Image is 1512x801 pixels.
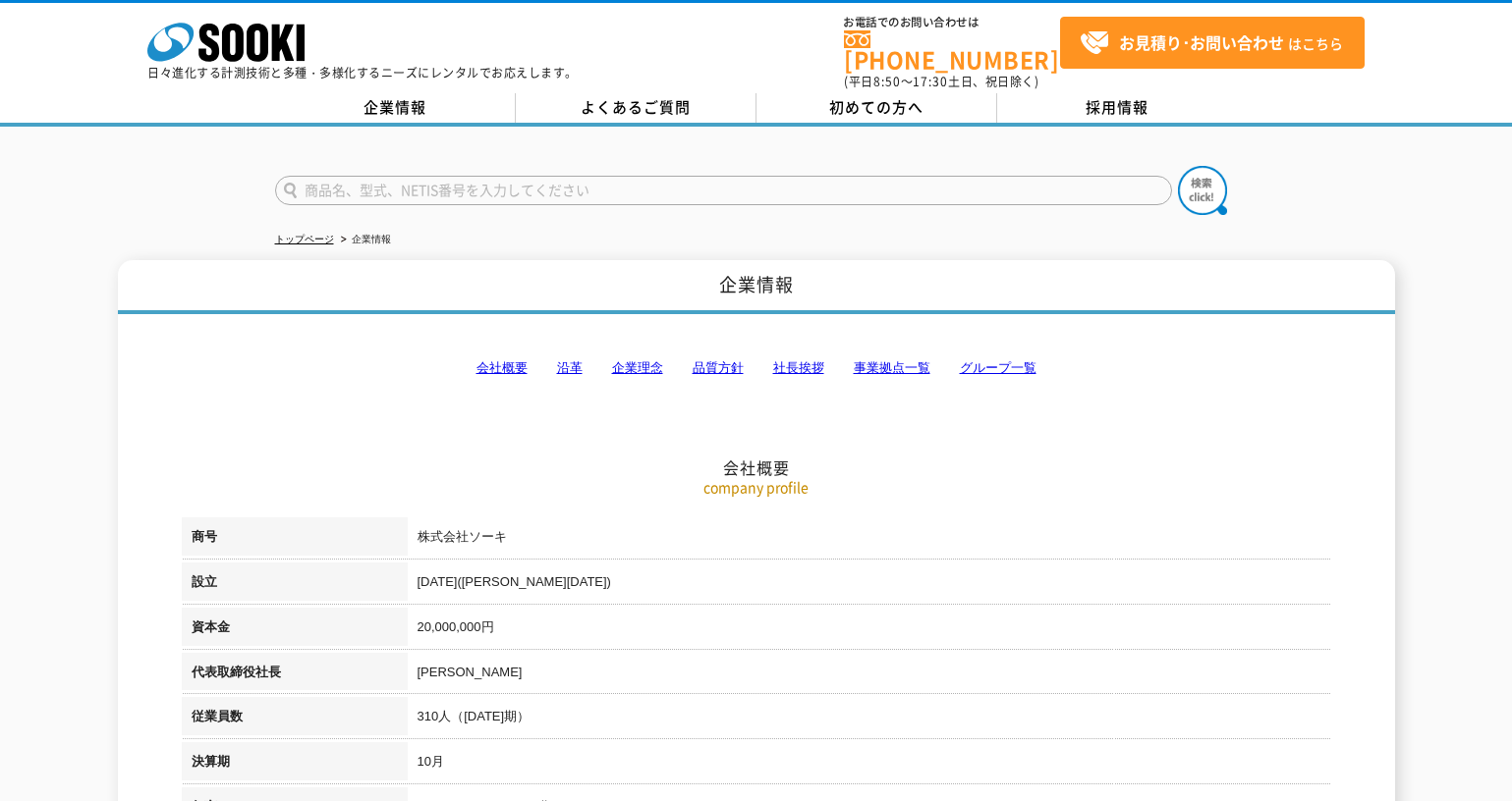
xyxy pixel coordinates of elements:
[960,360,1036,375] a: グループ一覧
[275,93,516,123] a: 企業情報
[476,360,528,375] a: 会社概要
[182,742,408,787] th: 決算期
[408,742,1331,787] td: 10月
[844,30,1060,71] a: [PHONE_NUMBER]
[118,260,1395,314] h1: 企業情報
[408,653,1331,698] td: [PERSON_NAME]
[773,360,824,375] a: 社長挨拶
[408,608,1331,653] td: 20,000,000円
[1178,166,1227,215] img: btn_search.png
[182,517,408,562] th: 商号
[182,697,408,742] th: 従業員数
[557,360,583,375] a: 沿革
[275,234,334,244] a: トップページ
[1119,30,1284,54] strong: お見積り･お問い合わせ
[147,67,578,79] p: 日々進化する計測技術と多種・多様化するニーズにレンタルでお応えします。
[844,73,1038,90] span: (平日 ～ 土日、祝日除く)
[1080,28,1343,58] span: はこちら
[873,73,901,90] span: 8:50
[1060,17,1365,69] a: お見積り･お問い合わせはこちら
[612,360,663,375] a: 企業理念
[693,360,744,375] a: 品質方針
[182,562,408,608] th: 設立
[182,608,408,653] th: 資本金
[408,517,1331,562] td: 株式会社ソーキ
[997,93,1238,123] a: 採用情報
[337,230,391,250] li: 企業情報
[913,73,948,90] span: 17:30
[844,17,1060,28] span: お電話でのお問い合わせは
[275,176,1172,205] input: 商品名、型式、NETIS番号を入力してください
[516,93,756,123] a: よくあるご質問
[829,96,924,118] span: 初めての方へ
[408,697,1331,742] td: 310人（[DATE]期）
[182,477,1331,498] p: company profile
[408,562,1331,608] td: [DATE]([PERSON_NAME][DATE])
[182,653,408,698] th: 代表取締役社長
[182,261,1331,478] h2: 会社概要
[854,360,930,375] a: 事業拠点一覧
[756,93,997,123] a: 初めての方へ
